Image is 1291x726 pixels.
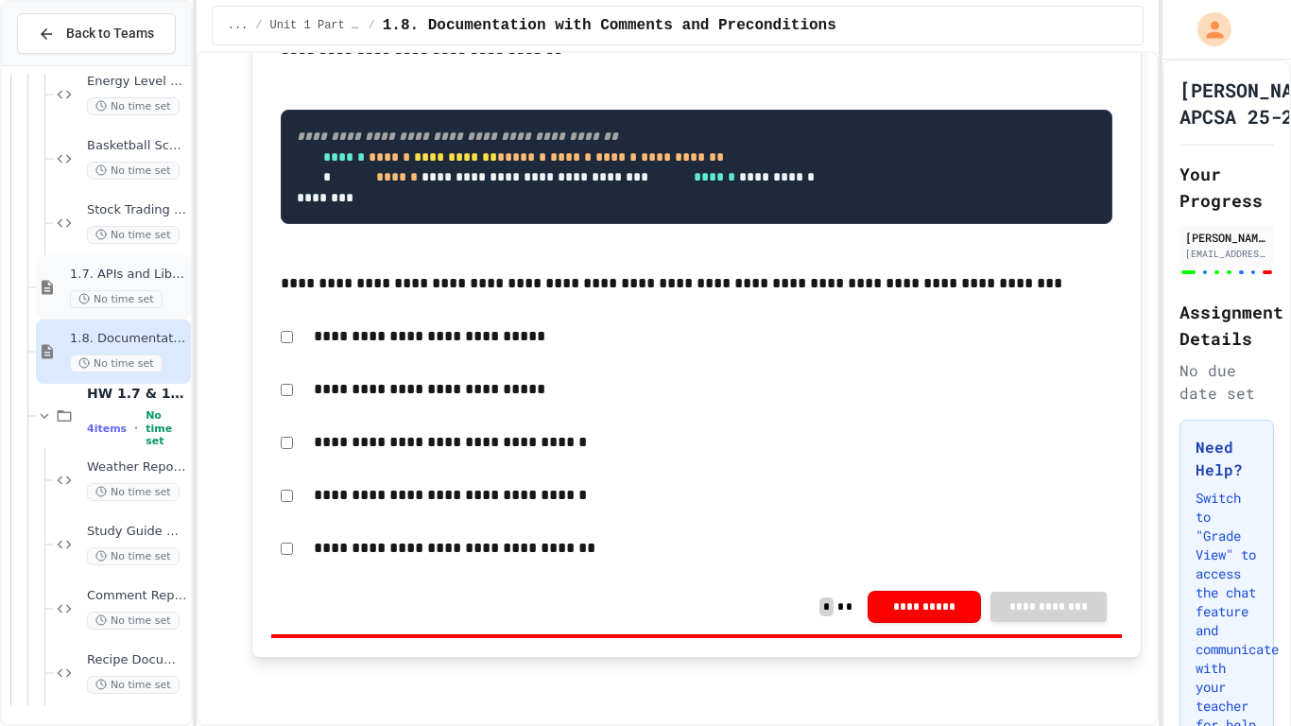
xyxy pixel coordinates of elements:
[87,385,187,402] span: HW 1.7 & 1.8 APIs & Documentations
[87,97,180,115] span: No time set
[70,290,163,308] span: No time set
[87,138,187,154] span: Basketball Score Tracker
[1196,436,1258,481] h3: Need Help?
[1185,247,1268,261] div: [EMAIL_ADDRESS][DOMAIN_NAME]
[87,202,187,218] span: Stock Trading Simulator
[87,676,180,694] span: No time set
[87,459,187,475] span: Weather Report Fixer
[383,14,836,37] span: 1.8. Documentation with Comments and Preconditions
[17,13,176,54] button: Back to Teams
[1179,359,1274,405] div: No due date set
[1185,229,1268,246] div: [PERSON_NAME]
[70,354,163,372] span: No time set
[146,409,187,447] span: No time set
[70,267,187,283] span: 1.7. APIs and Libraries
[1178,8,1236,51] div: My Account
[134,421,138,436] span: •
[87,226,180,244] span: No time set
[87,652,187,668] span: Recipe Documentation Helper
[87,547,180,565] span: No time set
[87,162,180,180] span: No time set
[70,331,187,347] span: 1.8. Documentation with Comments and Preconditions
[87,423,127,435] span: 4 items
[1179,299,1274,352] h2: Assignment Details
[255,18,262,33] span: /
[87,74,187,90] span: Energy Level Tracker
[66,24,154,43] span: Back to Teams
[369,18,375,33] span: /
[1179,161,1274,214] h2: Your Progress
[87,524,187,540] span: Study Guide Creator
[270,18,361,33] span: Unit 1 Part 2: 1.5 - 1.9
[228,18,249,33] span: ...
[87,612,180,630] span: No time set
[87,588,187,604] span: Comment Repair Shop
[87,483,180,501] span: No time set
